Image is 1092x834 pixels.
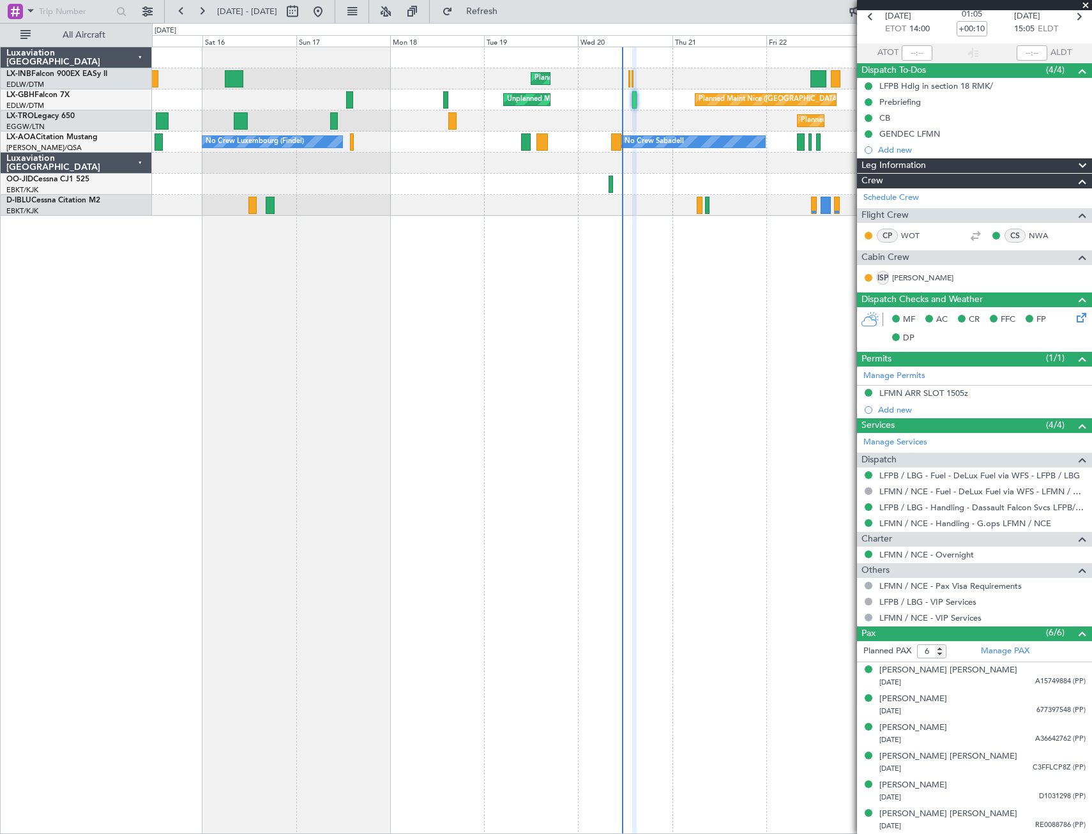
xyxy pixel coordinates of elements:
span: DP [903,332,914,345]
span: ALDT [1050,47,1072,59]
span: (6/6) [1046,626,1065,639]
span: 14:00 [909,23,930,36]
span: FP [1036,314,1046,326]
span: [DATE] [1014,10,1040,23]
div: ISP [877,271,889,285]
span: FFC [1001,314,1015,326]
a: Manage Services [863,436,927,449]
a: Manage PAX [981,645,1029,658]
span: Dispatch [861,453,897,467]
a: LFMN / NCE - Fuel - DeLux Fuel via WFS - LFMN / NCE [879,486,1086,497]
input: Trip Number [39,2,112,21]
a: [PERSON_NAME] [892,272,953,284]
a: OO-JIDCessna CJ1 525 [6,176,89,183]
span: D-IBLU [6,197,31,204]
a: LX-AOACitation Mustang [6,133,98,141]
div: LFPB Hdlg in section 18 RMK/ [879,80,993,91]
div: Prebriefing [879,96,921,107]
div: CB [879,112,890,123]
input: --:-- [902,45,932,61]
label: Planned PAX [863,645,911,658]
span: A36642762 (PP) [1035,734,1086,745]
span: D1031298 (PP) [1039,791,1086,802]
div: Planned Maint Geneva (Cointrin) [535,69,640,88]
span: [DATE] [879,792,901,802]
div: [PERSON_NAME] [PERSON_NAME] [879,750,1017,763]
a: LX-TROLegacy 650 [6,112,75,120]
span: C3FFLCP8Z (PP) [1033,762,1086,773]
span: Flight Crew [861,208,909,223]
span: 15:05 [1014,23,1035,36]
span: A15749884 (PP) [1035,676,1086,687]
span: [DATE] [885,10,911,23]
a: LFMN / NCE - Handling - G.ops LFMN / NCE [879,518,1051,529]
span: [DATE] [879,706,901,716]
div: Mon 18 [390,35,484,47]
a: WOT [901,230,930,241]
div: [PERSON_NAME] [879,693,947,706]
span: Refresh [455,7,509,16]
span: LX-INB [6,70,31,78]
span: AC [936,314,948,326]
span: Pax [861,626,876,641]
span: Dispatch Checks and Weather [861,292,983,307]
span: (1/1) [1046,351,1065,365]
span: [DATE] [879,821,901,831]
span: LX-AOA [6,133,36,141]
div: [DATE] [155,26,176,36]
div: Add new [878,404,1086,415]
div: Unplanned Maint [GEOGRAPHIC_DATA] ([GEOGRAPHIC_DATA]) [507,90,717,109]
a: Manage Permits [863,370,925,383]
a: LFPB / LBG - VIP Services [879,596,976,607]
span: 01:05 [962,8,982,21]
span: Leg Information [861,158,926,173]
a: LFMN / NCE - Overnight [879,549,974,560]
span: Others [861,563,890,578]
button: Refresh [436,1,513,22]
div: Fri 22 [766,35,860,47]
span: Crew [861,174,883,188]
a: EDLW/DTM [6,101,44,110]
a: LFPB / LBG - Handling - Dassault Falcon Svcs LFPB/LBG [879,502,1086,513]
span: [DATE] [879,764,901,773]
span: Services [861,418,895,433]
span: Cabin Crew [861,250,909,265]
span: [DATE] [879,735,901,745]
a: EBKT/KJK [6,185,38,195]
div: Fri 15 [109,35,202,47]
a: EGGW/LTN [6,122,45,132]
span: Charter [861,532,892,547]
div: Thu 21 [672,35,766,47]
a: D-IBLUCessna Citation M2 [6,197,100,204]
a: EBKT/KJK [6,206,38,216]
div: [PERSON_NAME] [PERSON_NAME] [879,664,1017,677]
a: LX-INBFalcon 900EX EASy II [6,70,107,78]
div: Wed 20 [578,35,672,47]
span: ETOT [885,23,906,36]
div: Planned Maint [GEOGRAPHIC_DATA] ([GEOGRAPHIC_DATA]) [801,111,1002,130]
div: [PERSON_NAME] [879,779,947,792]
a: LFPB / LBG - Fuel - DeLux Fuel via WFS - LFPB / LBG [879,470,1080,481]
span: LX-GBH [6,91,34,99]
div: LFMN ARR SLOT 1505z [879,388,968,398]
button: All Aircraft [14,25,139,45]
span: Dispatch To-Dos [861,63,926,78]
span: MF [903,314,915,326]
span: LX-TRO [6,112,34,120]
span: Permits [861,352,891,367]
a: EDLW/DTM [6,80,44,89]
div: [PERSON_NAME] [879,722,947,734]
span: 677397548 (PP) [1036,705,1086,716]
div: No Crew Sabadell [625,132,684,151]
a: LFMN / NCE - Pax Visa Requirements [879,580,1022,591]
span: (4/4) [1046,418,1065,432]
div: GENDEC LFMN [879,128,940,139]
span: ELDT [1038,23,1058,36]
div: No Crew Luxembourg (Findel) [206,132,304,151]
div: CS [1005,229,1026,243]
span: OO-JID [6,176,33,183]
a: Schedule Crew [863,192,919,204]
div: Sun 17 [296,35,390,47]
a: NWA [1029,230,1058,241]
div: Sat 16 [202,35,296,47]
